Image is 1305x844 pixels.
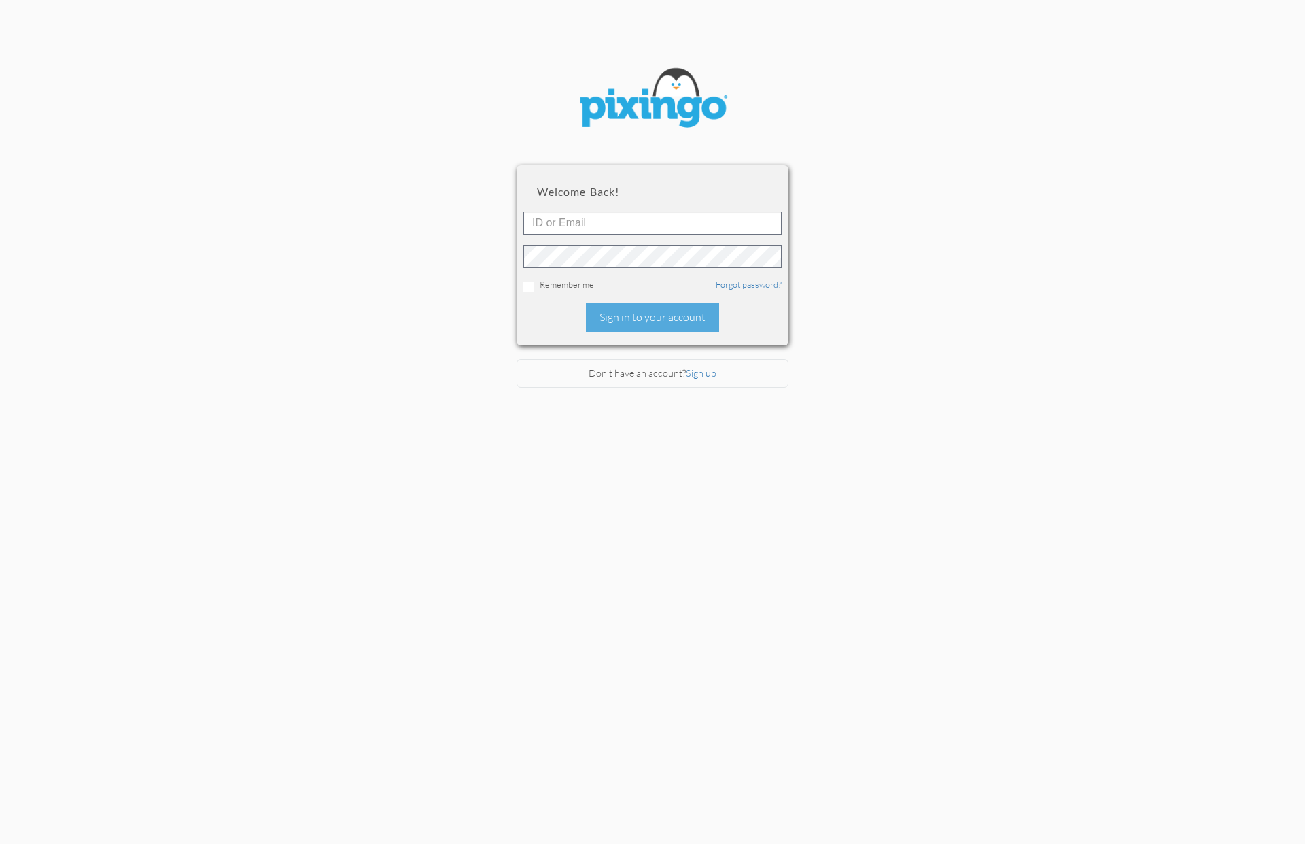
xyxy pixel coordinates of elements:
[586,303,719,332] div: Sign in to your account
[686,367,716,379] a: Sign up
[523,212,782,235] input: ID or Email
[517,359,788,388] div: Don't have an account?
[571,61,734,138] img: pixingo logo
[537,186,768,198] h2: Welcome back!
[716,279,782,290] a: Forgot password?
[523,278,782,292] div: Remember me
